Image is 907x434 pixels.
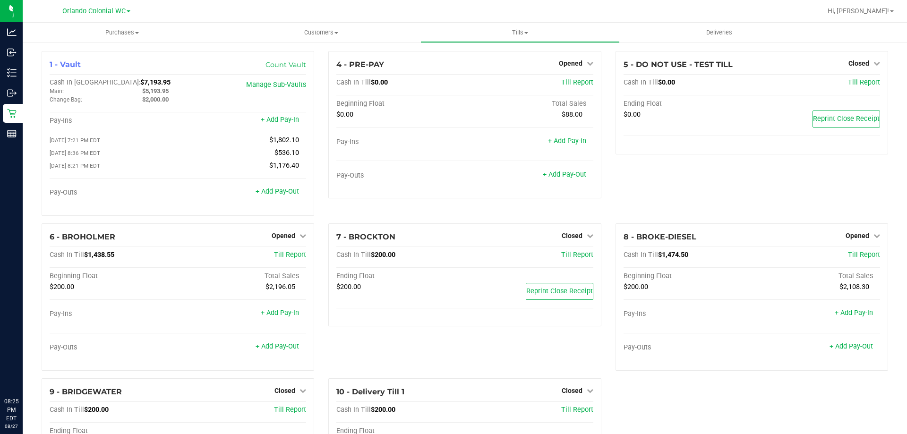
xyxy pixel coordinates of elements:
inline-svg: Reports [7,129,17,138]
a: Till Report [561,406,593,414]
span: Orlando Colonial WC [62,7,126,15]
span: Hi, [PERSON_NAME]! [828,7,889,15]
p: 08/27 [4,423,18,430]
span: Cash In [GEOGRAPHIC_DATA]: [50,78,140,86]
inline-svg: Retail [7,109,17,118]
span: $536.10 [274,149,299,157]
button: Reprint Close Receipt [526,283,593,300]
span: Opened [559,60,582,67]
a: + Add Pay-Out [830,342,873,350]
div: Total Sales [178,272,307,281]
span: $2,000.00 [142,96,169,103]
span: $200.00 [50,283,74,291]
span: 4 - PRE-PAY [336,60,384,69]
a: Manage Sub-Vaults [246,81,306,89]
span: Change Bag: [50,96,82,103]
span: [DATE] 7:21 PM EDT [50,137,100,144]
span: 6 - BROHOLMER [50,232,115,241]
span: Closed [562,387,582,394]
a: + Add Pay-In [261,116,299,124]
span: $200.00 [84,406,109,414]
span: $200.00 [371,406,395,414]
iframe: Resource center [9,358,38,387]
span: $1,438.55 [84,251,114,259]
span: $1,474.50 [658,251,688,259]
span: $88.00 [562,111,582,119]
div: Pay-Outs [624,343,752,352]
span: Tills [421,28,619,37]
a: Customers [222,23,420,43]
div: Ending Float [336,272,465,281]
span: $2,196.05 [265,283,295,291]
inline-svg: Outbound [7,88,17,98]
a: + Add Pay-Out [256,187,299,196]
div: Pay-Ins [50,310,178,318]
a: + Add Pay-In [835,309,873,317]
a: Till Report [561,251,593,259]
div: Total Sales [752,272,880,281]
span: Cash In Till [624,251,658,259]
div: Total Sales [465,100,593,108]
div: Beginning Float [336,100,465,108]
span: $7,193.95 [140,78,171,86]
a: Count Vault [265,60,306,69]
span: Opened [272,232,295,239]
div: Pay-Outs [50,188,178,197]
div: Pay-Ins [50,117,178,125]
span: Cash In Till [336,78,371,86]
span: $0.00 [658,78,675,86]
a: Till Report [274,406,306,414]
a: Till Report [274,251,306,259]
inline-svg: Inbound [7,48,17,57]
span: 1 - Vault [50,60,81,69]
span: Cash In Till [624,78,658,86]
span: Reprint Close Receipt [813,115,880,123]
span: 8 - BROKE-DIESEL [624,232,696,241]
span: $2,108.30 [839,283,869,291]
span: Closed [562,232,582,239]
span: $1,802.10 [269,136,299,144]
a: + Add Pay-Out [256,342,299,350]
span: $200.00 [624,283,648,291]
span: Reprint Close Receipt [526,287,593,295]
span: $0.00 [336,111,353,119]
span: Cash In Till [336,251,371,259]
a: + Add Pay-Out [543,170,586,179]
span: Deliveries [693,28,745,37]
span: 7 - BROCKTON [336,232,395,241]
a: Deliveries [620,23,819,43]
span: [DATE] 8:36 PM EDT [50,150,100,156]
span: Main: [50,88,64,94]
span: Closed [274,387,295,394]
span: 10 - Delivery Till 1 [336,387,404,396]
a: Till Report [561,78,593,86]
span: 5 - DO NOT USE - TEST TILL [624,60,733,69]
span: $200.00 [371,251,395,259]
span: 9 - BRIDGEWATER [50,387,122,396]
div: Pay-Ins [624,310,752,318]
span: $1,176.40 [269,162,299,170]
span: Customers [222,28,420,37]
div: Pay-Ins [336,138,465,146]
button: Reprint Close Receipt [813,111,880,128]
span: Opened [846,232,869,239]
inline-svg: Inventory [7,68,17,77]
span: $0.00 [371,78,388,86]
div: Beginning Float [50,272,178,281]
span: Purchases [23,28,222,37]
inline-svg: Analytics [7,27,17,37]
div: Pay-Outs [50,343,178,352]
span: [DATE] 8:21 PM EDT [50,162,100,169]
div: Beginning Float [624,272,752,281]
div: Pay-Outs [336,171,465,180]
span: $200.00 [336,283,361,291]
a: Purchases [23,23,222,43]
a: Till Report [848,78,880,86]
a: Till Report [848,251,880,259]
